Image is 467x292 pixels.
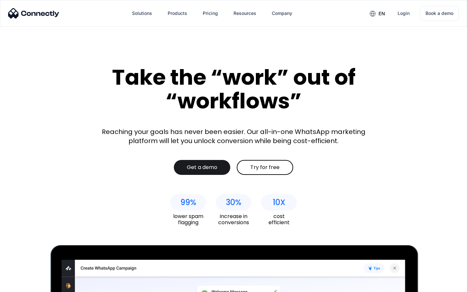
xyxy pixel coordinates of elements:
[233,9,256,18] div: Resources
[273,198,285,207] div: 10X
[250,164,280,171] div: Try for free
[226,198,241,207] div: 30%
[187,164,217,171] div: Get a demo
[216,213,251,225] div: increase in conversions
[228,6,261,21] div: Resources
[8,8,59,18] img: Connectly Logo
[261,213,297,225] div: cost efficient
[180,198,196,207] div: 99%
[132,9,152,18] div: Solutions
[398,9,410,18] div: Login
[267,6,297,21] div: Company
[13,281,39,290] ul: Language list
[127,6,157,21] div: Solutions
[88,66,379,113] div: Take the “work” out of “workflows”
[392,6,415,21] a: Login
[198,6,223,21] a: Pricing
[97,127,370,145] div: Reaching your goals has never been easier. Our all-in-one WhatsApp marketing platform will let yo...
[237,160,293,175] a: Try for free
[203,9,218,18] div: Pricing
[174,160,230,175] a: Get a demo
[420,6,459,21] a: Book a demo
[170,213,206,225] div: lower spam flagging
[378,9,385,18] div: en
[162,6,192,21] div: Products
[6,281,39,290] aside: Language selected: English
[168,9,187,18] div: Products
[272,9,292,18] div: Company
[365,8,390,18] div: en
